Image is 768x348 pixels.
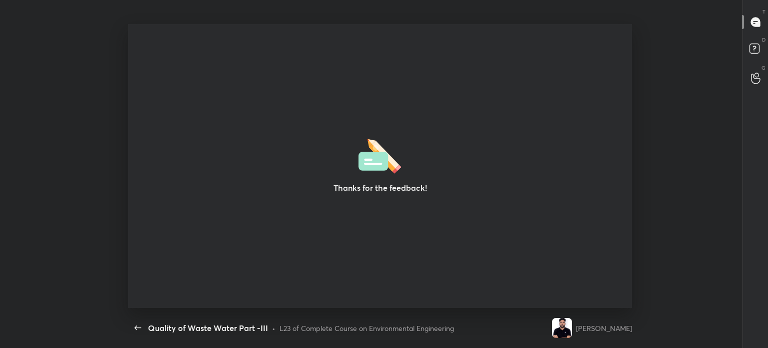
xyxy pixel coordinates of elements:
[762,36,765,44] p: D
[148,322,268,334] div: Quality of Waste Water Part -III
[761,64,765,72] p: G
[358,136,401,174] img: feedbackThanks.36dea665.svg
[552,318,572,338] img: d58f76cd00a64faea5a345cb3a881824.jpg
[333,182,426,194] h3: Thanks for the feedback!
[762,8,765,16] p: T
[272,323,275,333] div: •
[279,323,454,333] div: L23 of Complete Course on Environmental Engineering
[576,323,632,333] div: [PERSON_NAME]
